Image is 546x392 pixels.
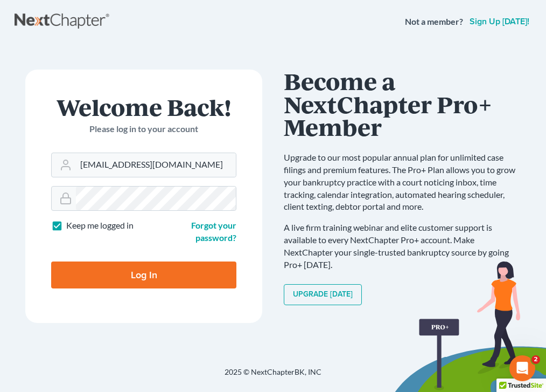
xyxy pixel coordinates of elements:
span: 2 [531,355,540,364]
a: Sign up [DATE]! [467,17,531,26]
p: A live firm training webinar and elite customer support is available to every NextChapter Pro+ ac... [284,222,521,271]
label: Keep me logged in [66,219,134,232]
input: Email Address [76,153,236,177]
h1: Welcome Back! [51,95,236,119]
div: 2025 © NextChapterBK, INC [15,367,531,386]
p: Upgrade to our most popular annual plan for unlimited case filings and premium features. The Pro+... [284,152,521,213]
strong: Not a member? [405,16,463,28]
p: Please log in to your account [51,123,236,135]
h1: Become a NextChapter Pro+ Member [284,70,521,139]
a: Upgrade [DATE] [284,284,362,306]
iframe: Intercom live chat [509,355,535,381]
a: Forgot your password? [191,220,236,243]
input: Log In [51,262,236,288]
